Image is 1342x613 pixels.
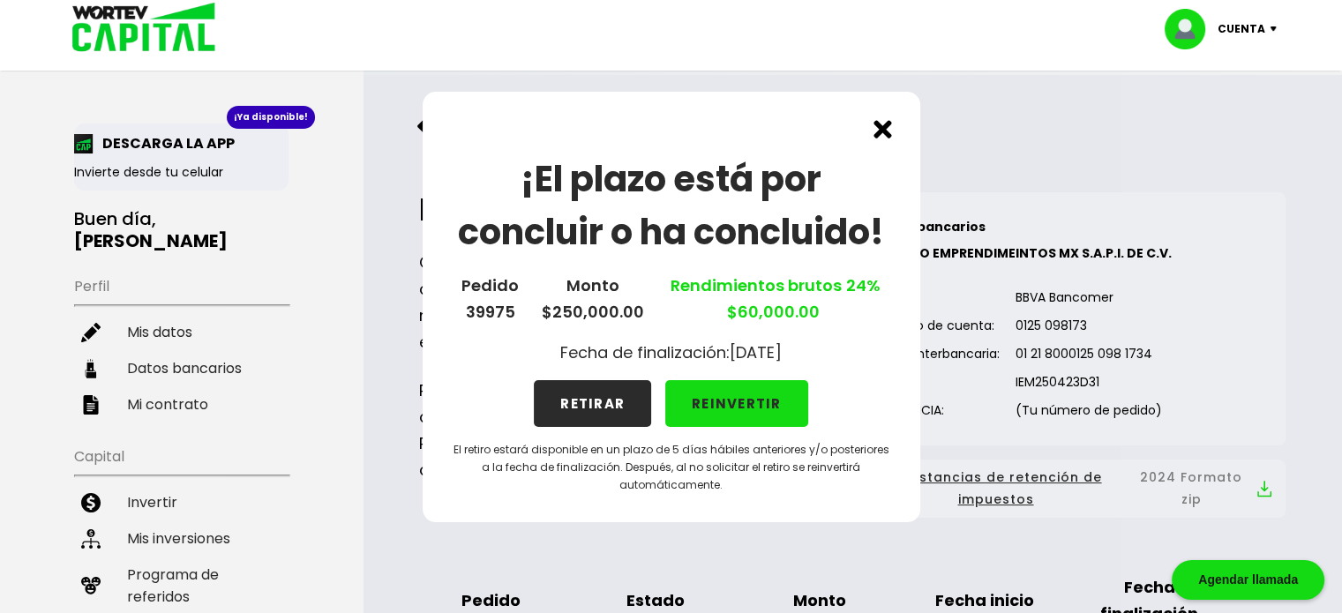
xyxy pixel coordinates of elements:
[1218,16,1265,42] p: Cuenta
[560,340,782,366] p: Fecha de finalización: [DATE]
[541,273,643,325] p: Monto $250,000.00
[666,274,881,323] a: Rendimientos brutos $60,000.00
[873,120,892,138] img: cross.ed5528e3.svg
[665,380,808,427] button: REINVERTIR
[451,153,892,258] h1: ¡El plazo está por concluir o ha concluido!
[1265,26,1289,32] img: icon-down
[534,380,651,427] button: RETIRAR
[451,441,892,494] p: El retiro estará disponible en un plazo de 5 días hábiles anteriores y/o posteriores a la fecha d...
[842,274,881,296] span: 24%
[1165,9,1218,49] img: profile-image
[461,273,519,325] p: Pedido 39975
[1172,560,1324,600] div: Agendar llamada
